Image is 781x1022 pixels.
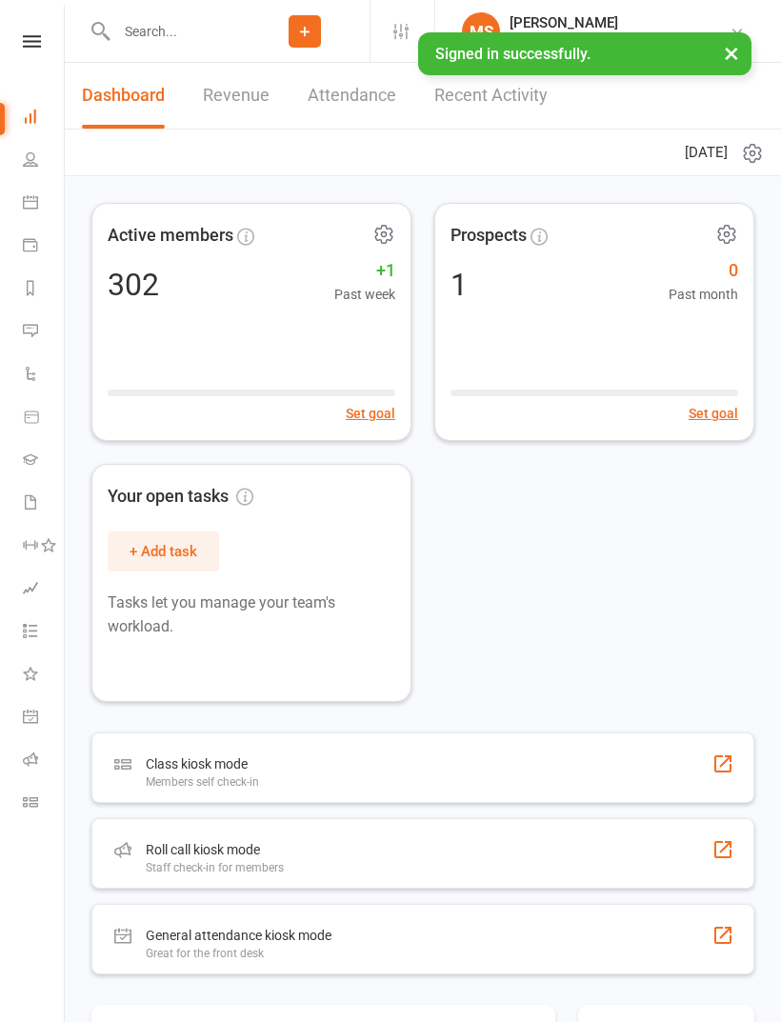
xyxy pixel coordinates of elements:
div: Members self check-in [146,775,259,789]
div: Staff check-in for members [146,861,284,874]
a: Product Sales [23,397,66,440]
button: Set goal [346,403,395,424]
a: Class kiosk mode [23,783,66,826]
span: [DATE] [685,141,728,164]
a: Reports [23,269,66,311]
span: Active members [108,222,233,250]
a: Payments [23,226,66,269]
span: Prospects [451,222,527,250]
span: Past week [334,284,395,305]
input: Search... [110,18,240,45]
a: Dashboard [82,63,165,129]
a: General attendance kiosk mode [23,697,66,740]
span: 0 [669,257,738,285]
div: Great for the front desk [146,947,331,960]
div: Roll call kiosk mode [146,838,284,861]
a: Calendar [23,183,66,226]
a: Recent Activity [434,63,548,129]
span: Your open tasks [108,483,253,511]
span: Past month [669,284,738,305]
a: Assessments [23,569,66,611]
div: MS [462,12,500,50]
a: Attendance [308,63,396,129]
span: +1 [334,257,395,285]
div: Limitless Mixed Martial Arts & Fitness [510,31,730,49]
div: 302 [108,270,159,300]
span: Signed in successfully. [435,45,591,63]
div: [PERSON_NAME] [510,14,730,31]
a: Revenue [203,63,270,129]
button: + Add task [108,531,219,571]
a: What's New [23,654,66,697]
div: 1 [451,270,468,300]
button: × [714,32,749,73]
a: Dashboard [23,97,66,140]
p: Tasks let you manage your team's workload. [108,591,395,639]
div: General attendance kiosk mode [146,924,331,947]
a: People [23,140,66,183]
div: Class kiosk mode [146,752,259,775]
button: Set goal [689,403,738,424]
a: Roll call kiosk mode [23,740,66,783]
